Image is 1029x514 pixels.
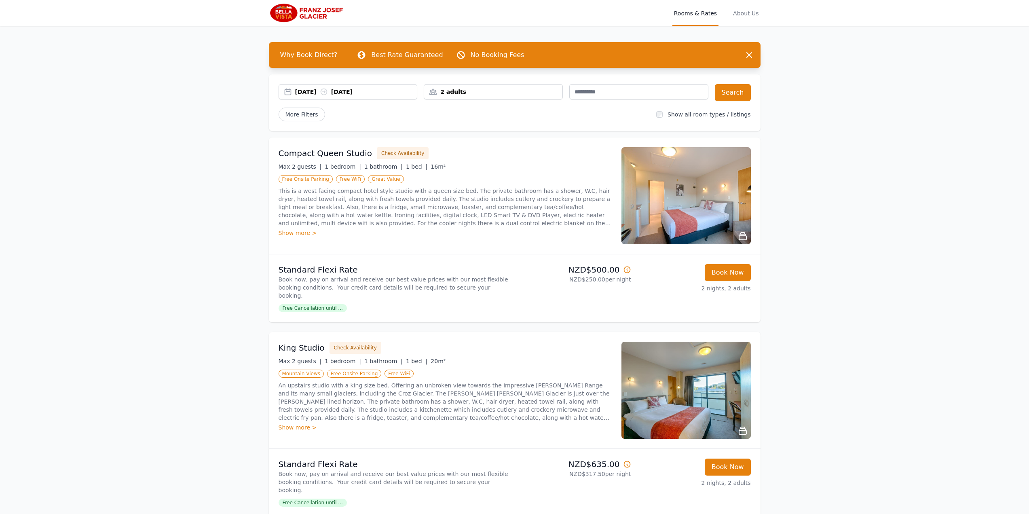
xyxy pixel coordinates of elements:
div: [DATE] [DATE] [295,88,417,96]
label: Show all room types / listings [668,111,750,118]
img: Bella Vista Franz Josef Glacier [269,3,347,23]
p: NZD$500.00 [518,264,631,275]
div: Show more > [279,423,612,432]
p: An upstairs studio with a king size bed. Offering an unbroken view towards the impressive [PERSON... [279,381,612,422]
h3: Compact Queen Studio [279,148,372,159]
span: 1 bathroom | [364,163,403,170]
p: Standard Flexi Rate [279,264,511,275]
span: Great Value [368,175,404,183]
p: Best Rate Guaranteed [371,50,443,60]
span: 1 bed | [406,163,427,170]
span: 1 bed | [406,358,427,364]
p: This is a west facing compact hotel style studio with a queen size bed. The private bathroom has ... [279,187,612,227]
span: More Filters [279,108,325,121]
div: 2 adults [424,88,562,96]
p: Standard Flexi Rate [279,459,511,470]
p: No Booking Fees [471,50,524,60]
span: Max 2 guests | [279,163,322,170]
button: Book Now [705,459,751,476]
p: NZD$317.50 per night [518,470,631,478]
p: Book now, pay on arrival and receive our best value prices with our most flexible booking conditi... [279,470,511,494]
p: NZD$635.00 [518,459,631,470]
button: Book Now [705,264,751,281]
span: Why Book Direct? [274,47,344,63]
span: Free Onsite Parking [279,175,333,183]
p: 2 nights, 2 adults [638,284,751,292]
span: 1 bedroom | [325,358,361,364]
span: 1 bathroom | [364,358,403,364]
span: 1 bedroom | [325,163,361,170]
button: Search [715,84,751,101]
span: Mountain Views [279,370,324,378]
div: Show more > [279,229,612,237]
span: Free Cancellation until ... [279,499,347,507]
span: Free Cancellation until ... [279,304,347,312]
h3: King Studio [279,342,325,353]
p: 2 nights, 2 adults [638,479,751,487]
button: Check Availability [330,342,381,354]
span: Free WiFi [336,175,365,183]
span: Max 2 guests | [279,358,322,364]
button: Check Availability [377,147,429,159]
span: Free WiFi [385,370,414,378]
p: Book now, pay on arrival and receive our best value prices with our most flexible booking conditi... [279,275,511,300]
span: Free Onsite Parking [327,370,381,378]
span: 20m² [431,358,446,364]
span: 16m² [431,163,446,170]
p: NZD$250.00 per night [518,275,631,283]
